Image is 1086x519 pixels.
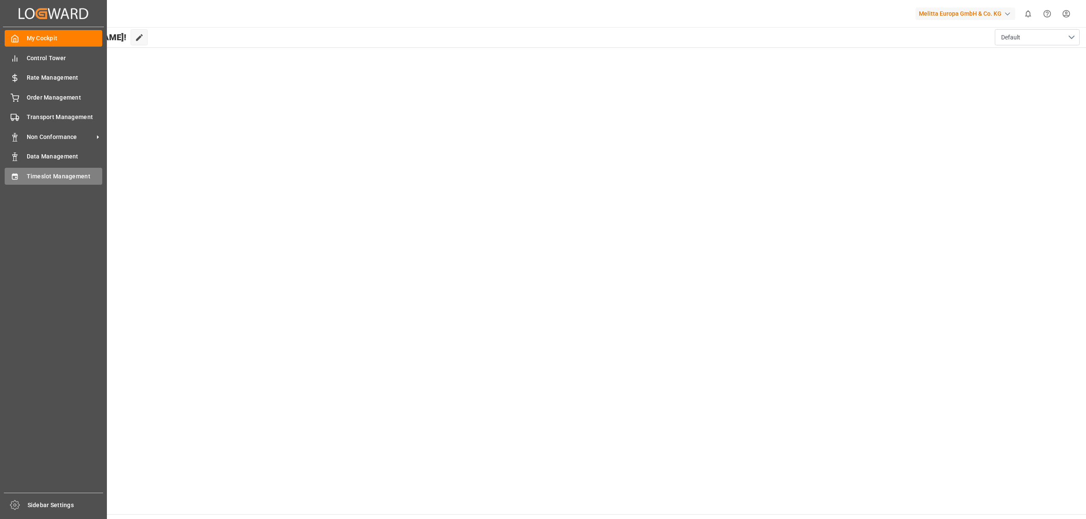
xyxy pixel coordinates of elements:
[27,152,103,161] span: Data Management
[915,8,1015,20] div: Melitta Europa GmbH & Co. KG
[5,148,102,165] a: Data Management
[1019,4,1038,23] button: show 0 new notifications
[27,113,103,122] span: Transport Management
[5,69,102,86] a: Rate Management
[5,30,102,47] a: My Cockpit
[28,501,104,510] span: Sidebar Settings
[5,89,102,105] a: Order Management
[27,172,103,181] span: Timeslot Management
[27,93,103,102] span: Order Management
[1038,4,1057,23] button: Help Center
[27,73,103,82] span: Rate Management
[915,6,1019,22] button: Melitta Europa GmbH & Co. KG
[27,133,94,142] span: Non Conformance
[5,109,102,125] a: Transport Management
[5,168,102,184] a: Timeslot Management
[995,29,1080,45] button: open menu
[1001,33,1020,42] span: Default
[27,54,103,63] span: Control Tower
[27,34,103,43] span: My Cockpit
